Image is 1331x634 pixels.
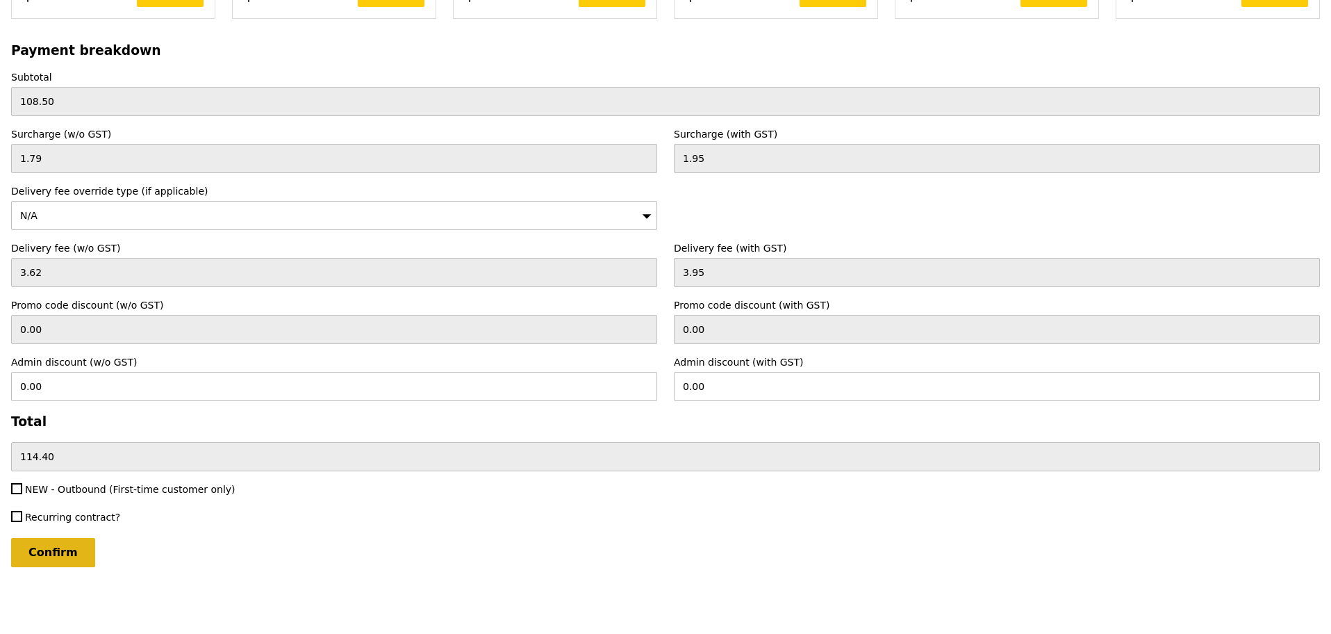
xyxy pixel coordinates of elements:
[11,184,657,198] label: Delivery fee override type (if applicable)
[674,241,1320,255] label: Delivery fee (with GST)
[11,241,657,255] label: Delivery fee (w/o GST)
[11,414,1320,429] h3: Total
[674,127,1320,141] label: Surcharge (with GST)
[11,127,657,141] label: Surcharge (w/o GST)
[674,355,1320,369] label: Admin discount (with GST)
[11,298,657,312] label: Promo code discount (w/o GST)
[11,70,1320,84] label: Subtotal
[11,511,22,522] input: Recurring contract?
[11,483,22,494] input: NEW - Outbound (First-time customer only)
[20,210,38,221] span: N/A
[11,355,657,369] label: Admin discount (w/o GST)
[25,512,120,523] span: Recurring contract?
[674,298,1320,312] label: Promo code discount (with GST)
[11,538,95,567] input: Confirm
[11,43,1320,58] h3: Payment breakdown
[25,484,235,495] span: NEW - Outbound (First-time customer only)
